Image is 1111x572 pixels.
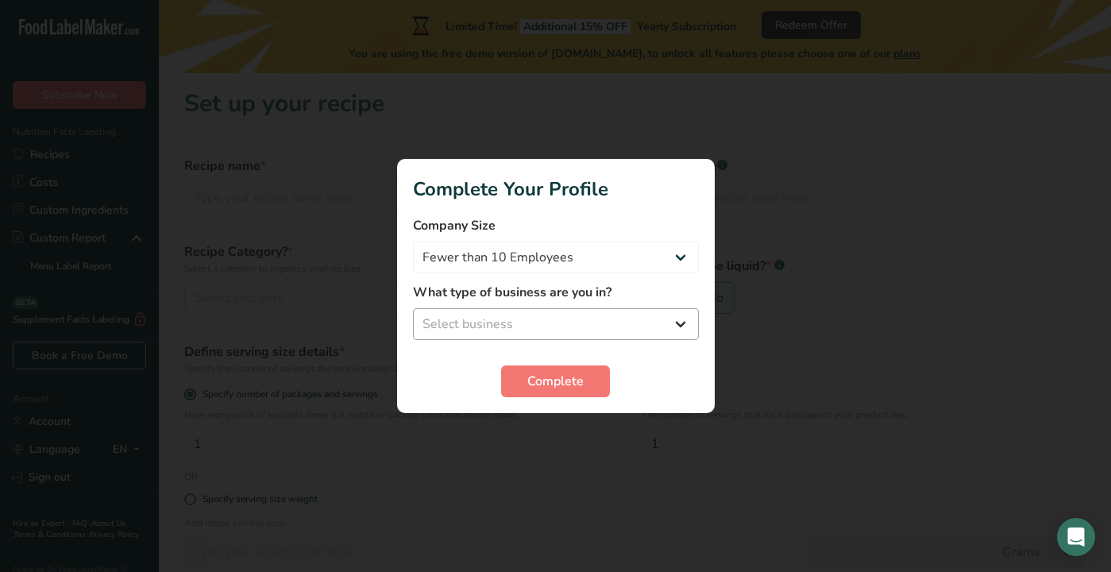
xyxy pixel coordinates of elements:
button: Complete [501,365,610,397]
label: What type of business are you in? [413,283,699,302]
h1: Complete Your Profile [413,175,699,203]
span: Complete [527,372,584,391]
label: Company Size [413,216,699,235]
div: Open Intercom Messenger [1057,518,1095,556]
